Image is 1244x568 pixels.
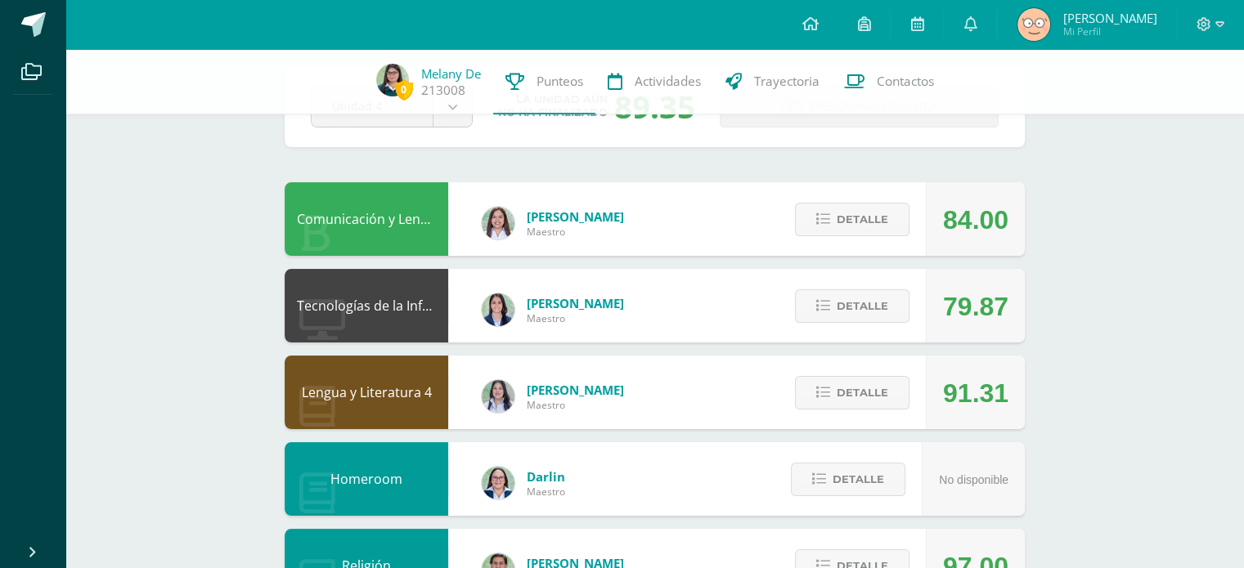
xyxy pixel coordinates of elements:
[1062,10,1156,26] span: [PERSON_NAME]
[754,73,820,90] span: Trayectoria
[537,73,583,90] span: Punteos
[837,378,888,408] span: Detalle
[713,49,832,114] a: Trayectoria
[527,382,624,398] span: [PERSON_NAME]
[833,464,884,494] span: Detalle
[7,99,100,113] label: Tamaño de fuente
[527,398,624,412] span: Maestro
[939,473,1008,486] span: No disponible
[635,73,701,90] span: Actividades
[482,380,514,413] img: df6a3bad71d85cf97c4a6d1acf904499.png
[285,269,448,342] div: Tecnologías de la Información y la Comunicación 4
[943,356,1008,430] div: 91.31
[25,21,88,35] a: Back to Top
[527,311,624,325] span: Maestro
[395,79,413,100] span: 0
[376,64,409,96] img: d767a28e0159f41e94eb54805d237cff.png
[943,270,1008,343] div: 79.87
[493,49,595,114] a: Punteos
[527,225,624,239] span: Maestro
[877,73,934,90] span: Contactos
[832,49,946,114] a: Contactos
[837,291,888,321] span: Detalle
[7,51,239,69] h3: Estilo
[837,204,888,235] span: Detalle
[421,82,465,99] a: 213008
[527,468,565,485] span: Darlin
[285,356,448,429] div: Lengua y Literatura 4
[943,183,1008,257] div: 84.00
[527,208,624,225] span: [PERSON_NAME]
[795,203,909,236] button: Detalle
[20,114,46,127] span: 16 px
[421,65,481,82] a: Melany de
[795,376,909,409] button: Detalle
[527,485,565,499] span: Maestro
[482,207,514,239] img: acecb51a315cac2de2e3deefdb732c9f.png
[1062,25,1156,38] span: Mi Perfil
[285,442,448,516] div: Homeroom
[482,293,514,326] img: 7489ccb779e23ff9f2c3e89c21f82ed0.png
[7,7,239,21] div: Outline
[1017,8,1050,41] img: ec776638e2b37e158411211b4036a738.png
[795,289,909,323] button: Detalle
[285,182,448,256] div: Comunicación y Lenguaje L3 Inglés 4
[595,49,713,114] a: Actividades
[527,295,624,311] span: [PERSON_NAME]
[791,463,905,496] button: Detalle
[482,467,514,499] img: 571966f00f586896050bf2f129d9ef0a.png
